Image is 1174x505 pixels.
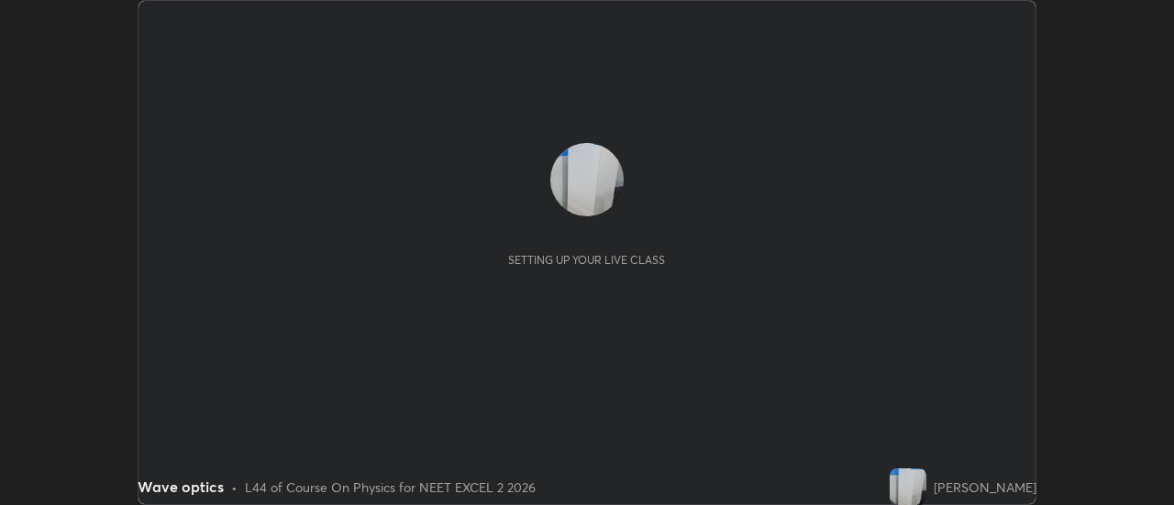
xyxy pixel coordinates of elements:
img: d21b9cef1397427589dad431d01d2c4e.jpg [550,143,624,216]
div: L44 of Course On Physics for NEET EXCEL 2 2026 [245,478,536,497]
div: Setting up your live class [508,253,665,267]
div: Wave optics [138,476,224,498]
img: d21b9cef1397427589dad431d01d2c4e.jpg [890,468,926,505]
div: [PERSON_NAME] [934,478,1036,497]
div: • [231,478,238,497]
